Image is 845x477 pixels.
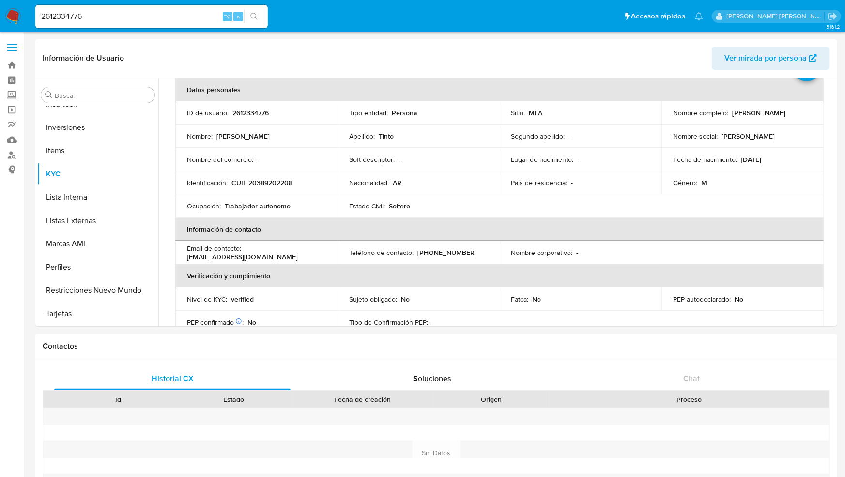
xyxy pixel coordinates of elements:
[724,47,807,70] span: Ver mirada por persona
[511,178,568,187] p: País de residencia :
[37,139,158,162] button: Items
[216,132,270,141] p: [PERSON_NAME]
[175,218,824,241] th: Información de contacto
[529,109,543,117] p: MLA
[37,162,158,186] button: KYC
[187,178,228,187] p: Identificación :
[67,395,169,404] div: Id
[673,178,697,187] p: Género :
[732,109,785,117] p: [PERSON_NAME]
[417,248,476,257] p: [PHONE_NUMBER]
[237,12,240,21] span: s
[37,209,158,232] button: Listas Externas
[175,264,824,287] th: Verificación y cumplimiento
[695,12,703,20] a: Notificaciones
[571,178,573,187] p: -
[673,132,718,141] p: Nombre social :
[735,295,743,303] p: No
[392,109,417,117] p: Persona
[187,109,229,117] p: ID de usuario :
[225,202,291,210] p: Trabajador autonomo
[231,295,254,303] p: verified
[247,318,256,327] p: No
[673,295,731,303] p: PEP autodeclarado :
[231,178,292,187] p: CUIL 20389202208
[37,279,158,302] button: Restricciones Nuevo Mundo
[701,178,707,187] p: M
[569,132,571,141] p: -
[349,318,428,327] p: Tipo de Confirmación PEP :
[37,186,158,209] button: Lista Interna
[511,132,565,141] p: Segundo apellido :
[440,395,542,404] div: Origen
[299,395,427,404] div: Fecha de creación
[413,373,451,384] span: Soluciones
[712,47,830,70] button: Ver mirada por persona
[37,232,158,255] button: Marcas AML
[37,302,158,325] button: Tarjetas
[187,132,213,141] p: Nombre :
[187,295,227,303] p: Nivel de KYC :
[393,178,401,187] p: AR
[187,244,241,253] p: Email de contacto :
[349,295,397,303] p: Sujeto obligado :
[401,295,410,303] p: No
[187,253,298,261] p: [EMAIL_ADDRESS][DOMAIN_NAME]
[187,318,244,327] p: PEP confirmado :
[349,155,395,164] p: Soft descriptor :
[722,132,775,141] p: [PERSON_NAME]
[244,10,264,23] button: search-icon
[43,53,124,63] h1: Información de Usuario
[556,395,822,404] div: Proceso
[828,11,838,21] a: Salir
[45,91,53,99] button: Buscar
[727,12,825,21] p: rene.vale@mercadolibre.com
[533,295,541,303] p: No
[379,132,394,141] p: Tinto
[187,202,221,210] p: Ocupación :
[432,318,434,327] p: -
[232,109,269,117] p: 2612334776
[55,91,151,100] input: Buscar
[673,109,728,117] p: Nombre completo :
[399,155,400,164] p: -
[578,155,580,164] p: -
[389,202,410,210] p: Soltero
[511,248,573,257] p: Nombre corporativo :
[349,178,389,187] p: Nacionalidad :
[673,155,737,164] p: Fecha de nacimiento :
[183,395,285,404] div: Estado
[349,202,385,210] p: Estado Civil :
[35,10,268,23] input: Buscar usuario o caso...
[511,295,529,303] p: Fatca :
[43,341,830,351] h1: Contactos
[631,11,685,21] span: Accesos rápidos
[349,132,375,141] p: Apellido :
[349,109,388,117] p: Tipo entidad :
[175,78,824,101] th: Datos personales
[684,373,700,384] span: Chat
[224,12,231,21] span: ⌥
[741,155,761,164] p: [DATE]
[349,248,414,257] p: Teléfono de contacto :
[257,155,259,164] p: -
[152,373,194,384] span: Historial CX
[577,248,579,257] p: -
[37,116,158,139] button: Inversiones
[187,155,253,164] p: Nombre del comercio :
[511,155,574,164] p: Lugar de nacimiento :
[511,109,525,117] p: Sitio :
[37,255,158,279] button: Perfiles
